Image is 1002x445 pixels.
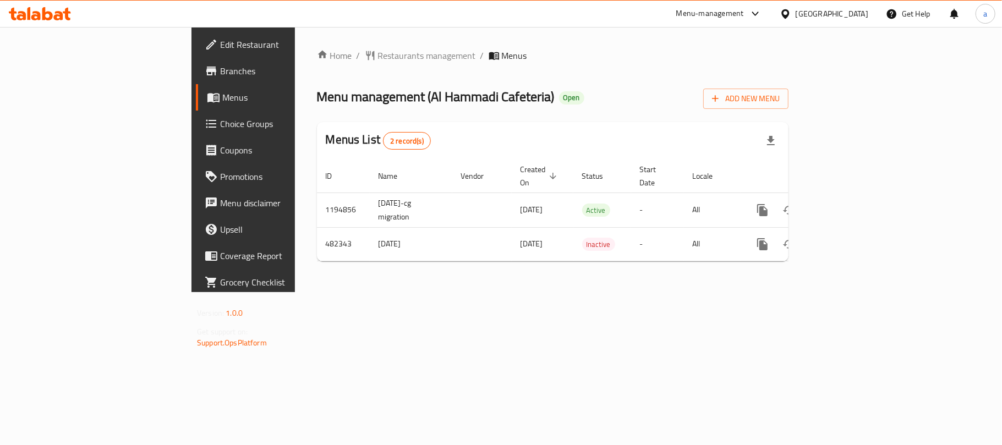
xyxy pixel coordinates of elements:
[220,170,350,183] span: Promotions
[326,131,431,150] h2: Menus List
[712,92,780,106] span: Add New Menu
[196,190,359,216] a: Menu disclaimer
[582,169,618,183] span: Status
[220,38,350,51] span: Edit Restaurant
[758,128,784,154] div: Export file
[776,231,802,257] button: Change Status
[196,84,359,111] a: Menus
[196,111,359,137] a: Choice Groups
[220,249,350,262] span: Coverage Report
[370,193,452,227] td: [DATE]-cg migration
[640,163,671,189] span: Start Date
[383,132,431,150] div: Total records count
[676,7,744,20] div: Menu-management
[317,84,555,109] span: Menu management ( Al Hammadi Cafeteria )
[684,193,741,227] td: All
[741,160,864,193] th: Actions
[196,137,359,163] a: Coupons
[196,58,359,84] a: Branches
[220,144,350,157] span: Coupons
[749,231,776,257] button: more
[196,243,359,269] a: Coverage Report
[983,8,987,20] span: a
[749,197,776,223] button: more
[220,276,350,289] span: Grocery Checklist
[196,216,359,243] a: Upsell
[326,169,347,183] span: ID
[196,31,359,58] a: Edit Restaurant
[776,197,802,223] button: Change Status
[220,64,350,78] span: Branches
[684,227,741,261] td: All
[521,202,543,217] span: [DATE]
[480,49,484,62] li: /
[521,237,543,251] span: [DATE]
[796,8,868,20] div: [GEOGRAPHIC_DATA]
[502,49,527,62] span: Menus
[559,93,584,102] span: Open
[197,325,248,339] span: Get support on:
[631,193,684,227] td: -
[220,117,350,130] span: Choice Groups
[197,306,224,320] span: Version:
[559,91,584,105] div: Open
[220,196,350,210] span: Menu disclaimer
[693,169,727,183] span: Locale
[226,306,243,320] span: 1.0.0
[521,163,560,189] span: Created On
[317,49,789,62] nav: breadcrumb
[220,223,350,236] span: Upsell
[197,336,267,350] a: Support.OpsPlatform
[582,204,610,217] span: Active
[384,136,430,146] span: 2 record(s)
[222,91,350,104] span: Menus
[317,160,864,261] table: enhanced table
[631,227,684,261] td: -
[461,169,499,183] span: Vendor
[582,238,615,251] span: Inactive
[370,227,452,261] td: [DATE]
[703,89,789,109] button: Add New Menu
[196,163,359,190] a: Promotions
[196,269,359,295] a: Grocery Checklist
[365,49,476,62] a: Restaurants management
[379,169,412,183] span: Name
[378,49,476,62] span: Restaurants management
